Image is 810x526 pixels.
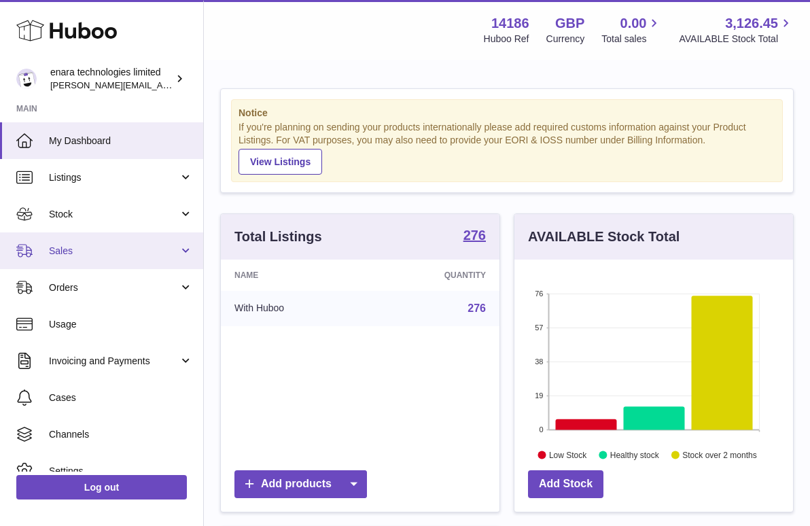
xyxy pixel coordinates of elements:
span: AVAILABLE Stock Total [679,33,794,46]
span: Cases [49,391,193,404]
a: Add Stock [528,470,603,498]
span: Usage [49,318,193,331]
div: Currency [546,33,585,46]
span: Stock [49,208,179,221]
span: Sales [49,245,179,258]
strong: Notice [239,107,775,120]
th: Name [221,260,368,291]
a: View Listings [239,149,322,175]
a: 0.00 Total sales [601,14,662,46]
strong: 276 [463,228,486,242]
text: Low Stock [549,450,587,459]
div: enara technologies limited [50,66,173,92]
span: 0.00 [620,14,647,33]
a: 3,126.45 AVAILABLE Stock Total [679,14,794,46]
text: 0 [539,425,543,434]
h3: AVAILABLE Stock Total [528,228,680,246]
text: 19 [535,391,543,400]
span: Channels [49,428,193,441]
a: 276 [468,302,486,314]
span: My Dashboard [49,135,193,147]
span: Invoicing and Payments [49,355,179,368]
text: 38 [535,357,543,366]
strong: 14186 [491,14,529,33]
div: Huboo Ref [484,33,529,46]
span: [PERSON_NAME][EMAIL_ADDRESS][DOMAIN_NAME] [50,80,272,90]
div: If you're planning on sending your products internationally please add required customs informati... [239,121,775,174]
img: Dee@enara.co [16,69,37,89]
a: 276 [463,228,486,245]
text: 57 [535,323,543,332]
span: Orders [49,281,179,294]
span: Listings [49,171,179,184]
a: Log out [16,475,187,499]
span: Total sales [601,33,662,46]
text: Stock over 2 months [682,450,756,459]
span: Settings [49,465,193,478]
span: 3,126.45 [725,14,778,33]
strong: GBP [555,14,584,33]
a: Add products [234,470,367,498]
td: With Huboo [221,291,368,326]
th: Quantity [368,260,499,291]
text: Healthy stock [610,450,660,459]
h3: Total Listings [234,228,322,246]
text: 76 [535,290,543,298]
